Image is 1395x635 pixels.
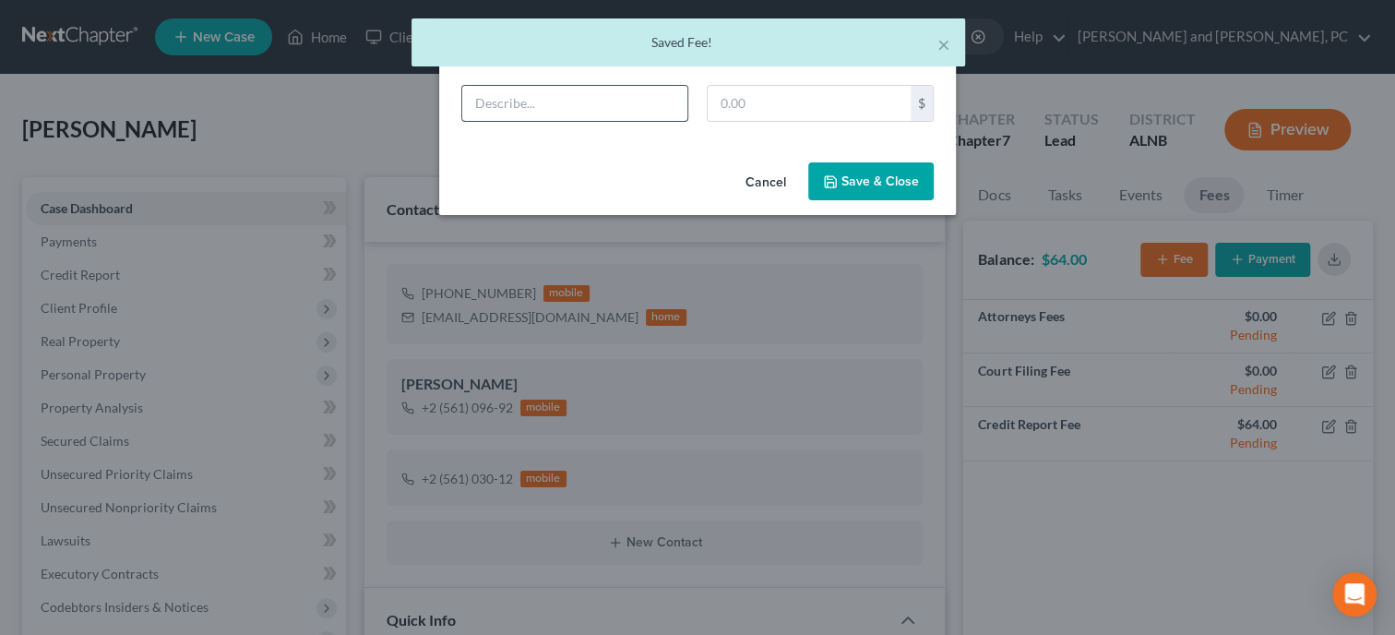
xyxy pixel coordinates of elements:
input: 0.00 [708,86,911,121]
button: Cancel [731,164,801,201]
div: $ [911,86,933,121]
div: Open Intercom Messenger [1332,572,1377,617]
button: Save & Close [808,162,934,201]
input: Describe... [462,86,687,121]
button: × [937,33,950,55]
div: Saved Fee! [426,33,950,52]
